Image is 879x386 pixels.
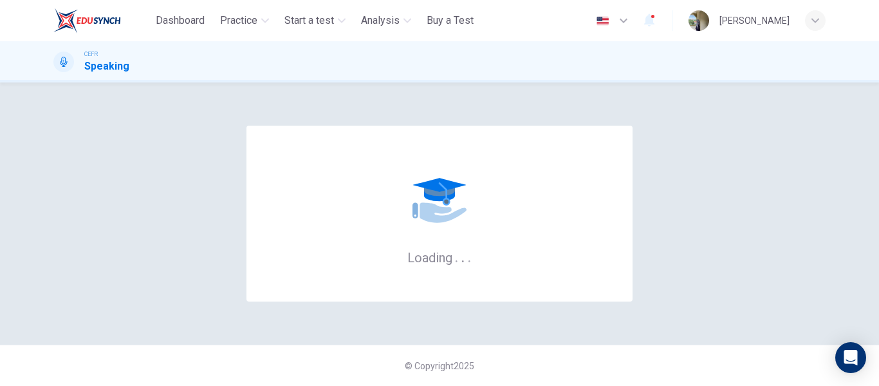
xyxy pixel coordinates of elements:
img: en [595,16,611,26]
h6: . [461,246,465,267]
h6: Loading [407,249,472,265]
span: CEFR [84,50,98,59]
h6: . [467,246,472,267]
span: Start a test [284,13,334,28]
span: Practice [220,13,257,28]
span: Dashboard [156,13,205,28]
button: Start a test [279,9,351,32]
span: Analysis [361,13,400,28]
button: Buy a Test [421,9,479,32]
img: ELTC logo [53,8,121,34]
div: [PERSON_NAME] [719,13,790,28]
h6: . [454,246,459,267]
img: Profile picture [689,10,709,31]
div: Open Intercom Messenger [835,342,866,373]
h1: Speaking [84,59,129,74]
span: Buy a Test [427,13,474,28]
a: ELTC logo [53,8,151,34]
span: © Copyright 2025 [405,361,474,371]
button: Dashboard [151,9,210,32]
button: Practice [215,9,274,32]
button: Analysis [356,9,416,32]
